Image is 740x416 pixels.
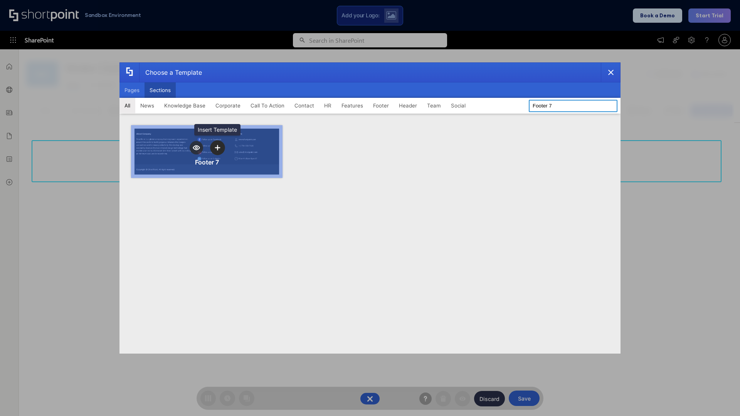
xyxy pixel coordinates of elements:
button: All [119,98,135,113]
button: Knowledge Base [159,98,210,113]
button: Social [446,98,471,113]
button: Call To Action [246,98,289,113]
button: Team [422,98,446,113]
button: Corporate [210,98,246,113]
div: Footer 7 [195,158,219,166]
button: Pages [119,82,145,98]
button: Header [394,98,422,113]
button: News [135,98,159,113]
div: Choose a Template [139,63,202,82]
button: HR [319,98,336,113]
iframe: Chat Widget [701,379,740,416]
button: Features [336,98,368,113]
button: Contact [289,98,319,113]
button: Footer [368,98,394,113]
button: Sections [145,82,176,98]
div: template selector [119,62,621,354]
input: Search [529,100,617,112]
